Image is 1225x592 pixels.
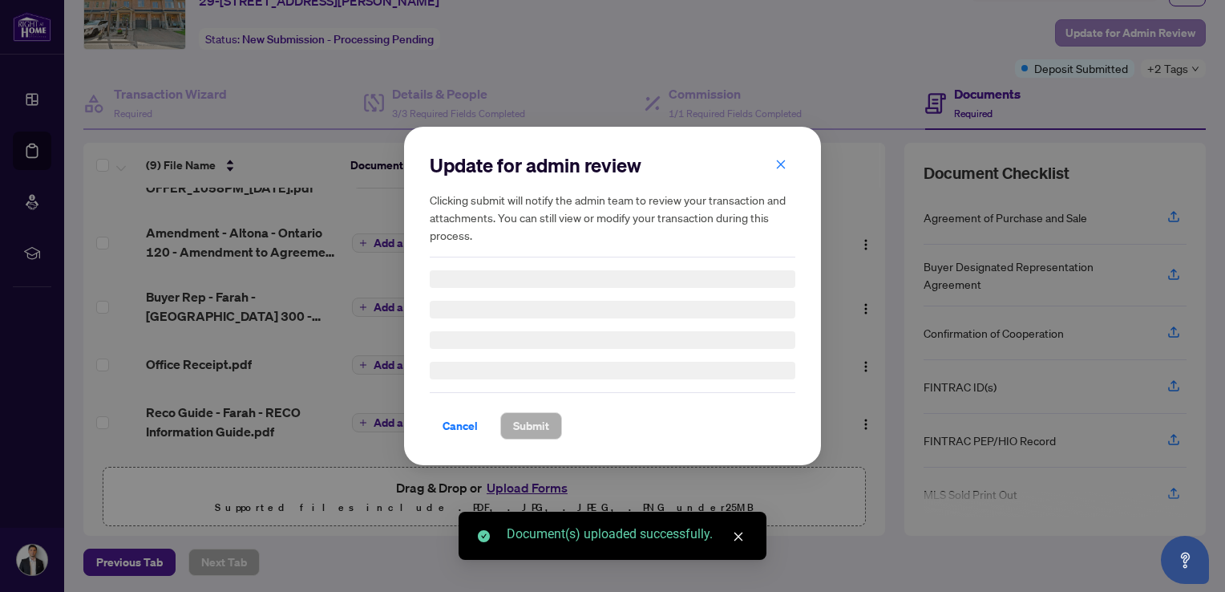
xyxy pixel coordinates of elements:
[733,531,744,542] span: close
[430,152,795,178] h2: Update for admin review
[478,530,490,542] span: check-circle
[443,413,478,439] span: Cancel
[730,528,747,545] a: Close
[430,191,795,244] h5: Clicking submit will notify the admin team to review your transaction and attachments. You can st...
[430,412,491,440] button: Cancel
[507,525,747,544] div: Document(s) uploaded successfully.
[1161,536,1209,584] button: Open asap
[775,159,786,170] span: close
[500,412,562,440] button: Submit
